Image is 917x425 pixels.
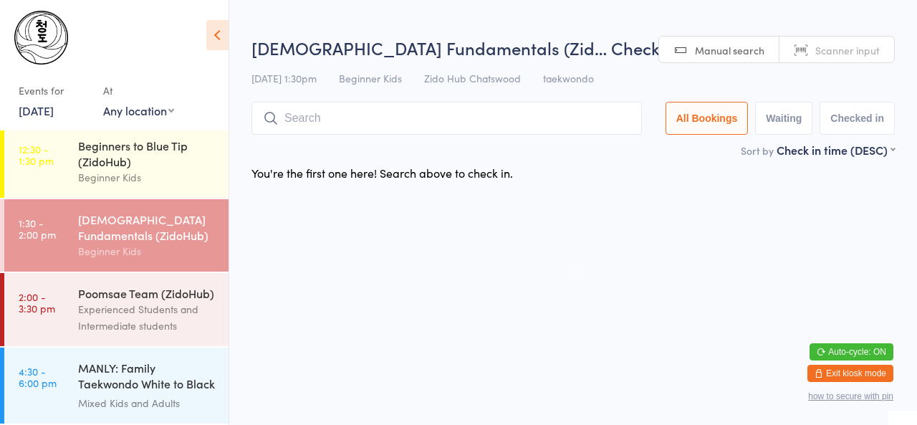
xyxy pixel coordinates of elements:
h2: [DEMOGRAPHIC_DATA] Fundamentals (Zid… Check-in [251,36,895,59]
span: taekwondo [543,71,594,85]
button: how to secure with pin [808,391,893,401]
time: 1:30 - 2:00 pm [19,217,56,240]
time: 4:30 - 6:00 pm [19,366,57,388]
div: Mixed Kids and Adults [78,395,216,411]
div: Events for [19,79,89,102]
span: Beginner Kids [339,71,402,85]
div: Poomsae Team (ZidoHub) [78,285,216,301]
span: [DATE] 1:30pm [251,71,317,85]
button: Waiting [755,102,812,135]
div: You're the first one here! Search above to check in. [251,165,513,181]
a: 1:30 -2:00 pm[DEMOGRAPHIC_DATA] Fundamentals (ZidoHub)Beginner Kids [4,199,229,272]
a: 12:30 -1:30 pmBeginners to Blue Tip (ZidoHub)Beginner Kids [4,125,229,198]
div: Beginner Kids [78,243,216,259]
div: Beginner Kids [78,169,216,186]
span: Zido Hub Chatswood [424,71,521,85]
div: MANLY: Family Taekwondo White to Black Belt [78,360,216,395]
span: Manual search [695,43,764,57]
button: Checked in [820,102,895,135]
div: [DEMOGRAPHIC_DATA] Fundamentals (ZidoHub) [78,211,216,243]
div: Any location [103,102,174,118]
div: Experienced Students and Intermediate students [78,301,216,334]
div: Beginners to Blue Tip (ZidoHub) [78,138,216,169]
a: 4:30 -6:00 pmMANLY: Family Taekwondo White to Black BeltMixed Kids and Adults [4,348,229,424]
time: 12:30 - 1:30 pm [19,143,54,166]
a: [DATE] [19,102,54,118]
a: 2:00 -3:30 pmPoomsae Team (ZidoHub)Experienced Students and Intermediate students [4,273,229,346]
span: Scanner input [815,43,880,57]
time: 2:00 - 3:30 pm [19,291,55,314]
img: Chungdo Taekwondo [14,11,68,65]
button: Exit kiosk mode [807,365,893,382]
button: All Bookings [666,102,749,135]
div: Check in time (DESC) [777,142,895,158]
label: Sort by [741,143,774,158]
div: At [103,79,174,102]
button: Auto-cycle: ON [810,343,893,360]
input: Search [251,102,642,135]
